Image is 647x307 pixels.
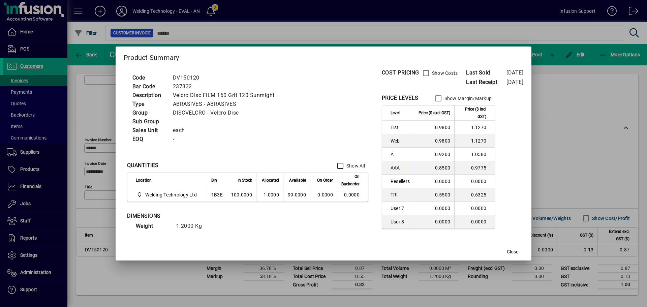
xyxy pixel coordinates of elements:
td: - [170,135,283,144]
span: In Stock [238,177,252,184]
td: Description [129,91,170,100]
td: Code [129,73,170,82]
td: 1.0580 [454,148,495,161]
td: 0.0000 [454,175,495,188]
td: 0.0000 [414,175,454,188]
td: 100.0000 [227,188,256,202]
span: On Backorder [341,173,360,188]
span: Welding Technology Ltd [136,191,199,199]
td: Sub Group [129,117,170,126]
td: each [170,126,283,135]
td: ABRASIVES - ABRASIVES [170,100,283,109]
span: Resellers [391,178,410,185]
td: Velcro Disc FILM 150 Grit 120 Sunmight [170,91,283,100]
td: EOQ [129,135,170,144]
span: Allocated [262,177,279,184]
span: Location [136,177,152,184]
td: DISCVELCRO - Velcro Disc [170,109,283,117]
span: Level [391,109,400,117]
td: 237332 [170,82,283,91]
span: Last Receipt [466,78,506,86]
div: PRICE LEVELS [382,94,419,102]
span: TRI [391,191,410,198]
span: Welding Technology Ltd [145,191,197,198]
span: Available [289,177,306,184]
td: 1.0000 [256,188,283,202]
td: Sales Unit [129,126,170,135]
label: Show All [345,162,365,169]
td: 0.0000 [337,188,368,202]
span: [DATE] [506,79,523,85]
span: List [391,124,410,131]
td: Bar Code [129,82,170,91]
td: 0.0000 [454,215,495,228]
td: Group [129,109,170,117]
td: 0.6325 [454,188,495,202]
td: Weight [132,222,173,231]
td: Type [129,100,170,109]
div: COST PRICING [382,69,419,77]
span: 0.0000 [317,192,333,197]
label: Show Margin/Markup [443,95,492,102]
td: 0.0000 [414,215,454,228]
span: Last Sold [466,69,506,77]
td: DV150120 [170,73,283,82]
td: 0.9800 [414,134,454,148]
span: User 8 [391,218,410,225]
td: 0.8500 [414,161,454,175]
td: 0.9800 [414,121,454,134]
label: Show Costs [431,70,458,76]
td: 0.9775 [454,161,495,175]
div: QUANTITIES [127,161,159,170]
td: 1B3E [207,188,227,202]
span: Price ($ excl GST) [419,109,450,117]
td: 0.0000 [414,202,454,215]
span: User 7 [391,205,410,212]
td: 1.2000 Kg [173,222,213,231]
span: Bin [211,177,217,184]
button: Close [502,246,523,258]
div: DIMENSIONS [127,212,296,220]
span: [DATE] [506,69,523,76]
td: 1.1270 [454,121,495,134]
td: 0.0000 [454,202,495,215]
span: A [391,151,410,158]
span: Price ($ incl GST) [459,105,486,120]
span: Web [391,137,410,144]
span: AAA [391,164,410,171]
td: 99.0000 [283,188,310,202]
td: 0.9200 [414,148,454,161]
span: On Order [317,177,333,184]
td: 0.5500 [414,188,454,202]
h2: Product Summary [116,47,532,66]
span: Close [507,248,518,255]
td: 1.1270 [454,134,495,148]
